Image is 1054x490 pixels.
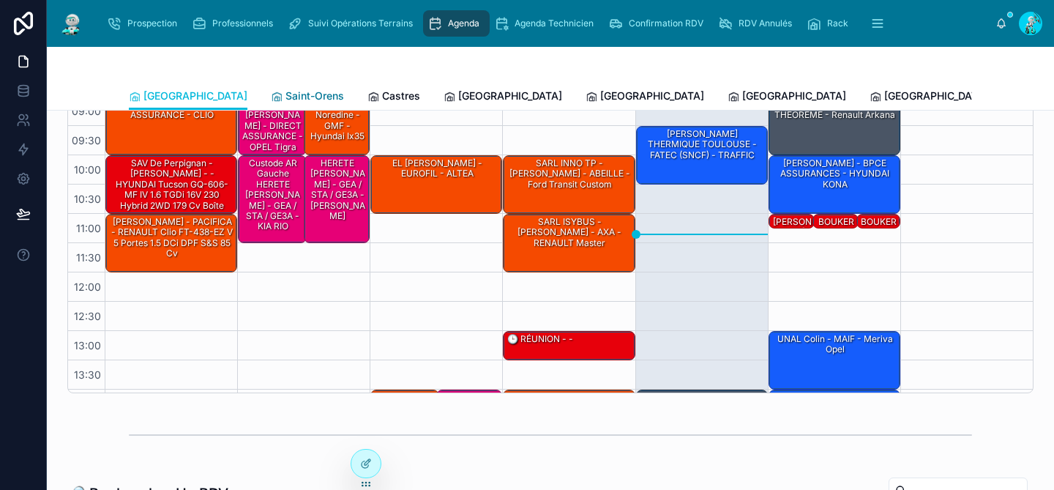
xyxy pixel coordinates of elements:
div: [PERSON_NAME] - BPCE ASSURANCES - HYUNDAI KONA [771,157,899,191]
span: Suivi Opérations Terrains [308,18,413,29]
span: 09:00 [68,105,105,117]
div: UNAL Colin - MAIF - Meriva Opel [769,332,900,389]
span: 13:30 [70,368,105,381]
span: Agenda Technicien [515,18,594,29]
span: Agenda [448,18,479,29]
a: [GEOGRAPHIC_DATA] [444,83,562,112]
span: Castres [382,89,420,103]
a: [GEOGRAPHIC_DATA] [586,83,704,112]
a: Suivi Opérations Terrains [283,10,423,37]
div: [PERSON_NAME] THERMIQUE TOULOUSE - FATEC (SNCF) - TRAFFIC [637,127,767,184]
div: EL [PERSON_NAME] - EUROFIL - ALTEA [373,157,501,181]
span: Prospection [127,18,177,29]
div: BOUKERS Fatima - CIC - PICASSO C4 [859,215,899,271]
div: SARL INNO TP - [PERSON_NAME] - ABEILLE - ford transit custom [504,156,634,213]
div: SARL INNO TP - [PERSON_NAME] - ABEILLE - Citroën C4 cactus [504,390,634,448]
a: Saint-Orens [271,83,344,112]
div: BOUKERS Fatima - CIC - PICASSO C4 [857,215,900,229]
div: SARL ISYBUS - [PERSON_NAME] - AXA - RENAULT Master [506,215,633,250]
span: [GEOGRAPHIC_DATA] [143,89,247,103]
div: BOUKERS Fatima - CIC - C4 PICASSO [815,215,857,271]
div: [PERSON_NAME] - BPCE ASSURANCES - HYUNDAI KONA [769,156,900,213]
div: [PERSON_NAME] - 308 [771,215,813,250]
span: RDV Annulés [739,18,792,29]
span: 12:00 [70,281,105,293]
span: 10:00 [70,163,105,176]
div: CT A MAJ - TELMAT Zohra - MACIF - MERCEDES GLB [439,391,501,457]
div: 🕒 RÉUNION - - [504,332,634,360]
div: SAV de Perpignan - [PERSON_NAME] - - HYUNDAI Tucson GQ-606-MF IV 1.6 TGDi 16V 230 Hybrid 2WD 179 ... [106,156,236,213]
div: [PERSON_NAME] - MACIF - Peugeot 308 [371,390,438,448]
div: [PERSON_NAME] - DIRECT ASSURANCE - GOLF [771,391,899,415]
div: [PERSON_NAME] - PACIFICA - RENAULT Clio FT-438-EZ V 5 Portes 1.5 dCi DPF S&S 85 cv [108,215,236,261]
span: 13:00 [70,339,105,352]
a: Castres [367,83,420,112]
div: EL [PERSON_NAME] - EUROFIL - ALTEA [371,156,501,213]
span: [GEOGRAPHIC_DATA] [742,89,846,103]
div: SARL ISYBUS - [PERSON_NAME] - AXA - RENAULT Master [504,215,634,272]
span: Rack [827,18,848,29]
div: [PERSON_NAME] - DIRECT ASSURANCE - GOLF [769,390,900,448]
a: Confirmation RDV [604,10,714,37]
a: Professionnels [187,10,283,37]
div: Custode AR Gauche HERETE [PERSON_NAME] - GEA / STA / GE3A - KIA RIO [239,156,306,242]
div: [PERSON_NAME] - PACIFICA - RENAULT Clio FT-438-EZ V 5 Portes 1.5 dCi DPF S&S 85 cv [106,215,236,272]
div: UNAL Colin - MAIF - Meriva Opel [771,333,899,357]
span: 09:30 [68,134,105,146]
a: Agenda Technicien [490,10,604,37]
a: [GEOGRAPHIC_DATA] [129,83,247,111]
div: [PERSON_NAME] - MACIF - Peugeot 308 [373,391,438,426]
div: SARL INNO TP - [PERSON_NAME] - ABEILLE - Citroën C4 cactus [506,391,633,426]
span: 10:30 [70,193,105,205]
a: Agenda [423,10,490,37]
div: Custode AR Gauche HERETE [PERSON_NAME] - GEA / STA / GE3A - KIA RIO [241,157,305,234]
span: 11:00 [72,222,105,234]
div: 🕒 RÉUNION - - [506,333,575,346]
span: 11:30 [72,251,105,264]
div: El Houjjaji Lahbib - THEOREME - Renault Arkana [769,97,900,155]
a: RDV Annulés [714,10,802,37]
div: [PERSON_NAME] - DIRECT ASSURANCE - CLIO [106,97,236,155]
span: 12:30 [70,310,105,322]
div: [PERSON_NAME] - 308 [769,215,814,229]
div: MARINNES [PERSON_NAME] - DIRECT ASSURANCE - OPEL tigra [239,97,306,155]
span: [GEOGRAPHIC_DATA] [884,89,988,103]
a: Rack [802,10,859,37]
img: App logo [59,12,85,35]
span: Confirmation RDV [629,18,703,29]
span: [GEOGRAPHIC_DATA] [600,89,704,103]
div: HERETE [PERSON_NAME] - GEA / STA / GE3A - [PERSON_NAME] [304,156,369,242]
div: SARL INNO TP - [PERSON_NAME] - ABEILLE - ford transit custom [506,157,633,191]
div: [PERSON_NAME] THERMIQUE TOULOUSE - FATEC (SNCF) - TRAFFIC [639,127,766,162]
a: Prospection [102,10,187,37]
div: Module - PHARE AVT DROIT [PERSON_NAME] - MMA - classe A [637,390,767,448]
a: [GEOGRAPHIC_DATA] [728,83,846,112]
div: SAV de Perpignan - [PERSON_NAME] - - HYUNDAI Tucson GQ-606-MF IV 1.6 TGDi 16V 230 Hybrid 2WD 179 ... [108,157,236,223]
div: BOUKERS Fatima - CIC - C4 PICASSO [813,215,858,229]
span: [GEOGRAPHIC_DATA] [458,89,562,103]
div: HERETE [PERSON_NAME] - GEA / STA / GE3A - [PERSON_NAME] [307,157,368,223]
div: Module - PHARE AVT DROIT [PERSON_NAME] - MMA - classe A [639,391,766,426]
div: scrollable content [97,7,995,40]
span: Professionnels [212,18,273,29]
a: [GEOGRAPHIC_DATA] [870,83,988,112]
div: CT A MAJ - TELMAT Zohra - MACIF - MERCEDES GLB [437,390,501,448]
div: ZAREB Noredine - GMF - hyundai ix35 [307,98,368,144]
div: MARINNES [PERSON_NAME] - DIRECT ASSURANCE - OPEL tigra [241,98,305,154]
div: ZAREB Noredine - GMF - hyundai ix35 [304,97,369,155]
span: Saint-Orens [285,89,344,103]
